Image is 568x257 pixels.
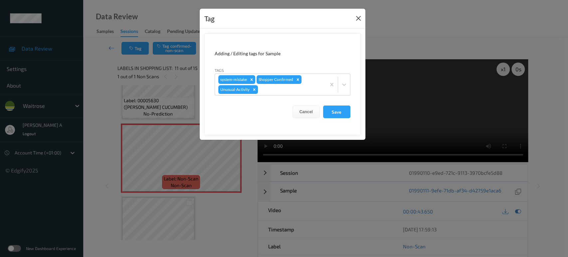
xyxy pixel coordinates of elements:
div: system-mistake [218,75,248,84]
div: Remove system-mistake [248,75,255,84]
div: Unusual-Activity [218,85,251,94]
button: Close [354,14,363,23]
button: Save [323,106,350,118]
div: Remove Unusual-Activity [251,85,258,94]
div: Remove Shopper Confirmed [294,75,301,84]
div: Adding / Editing tags for Sample [215,50,350,57]
div: Tag [204,13,215,24]
div: Shopper Confirmed [257,75,294,84]
button: Cancel [292,106,320,118]
label: Tags [215,67,224,73]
